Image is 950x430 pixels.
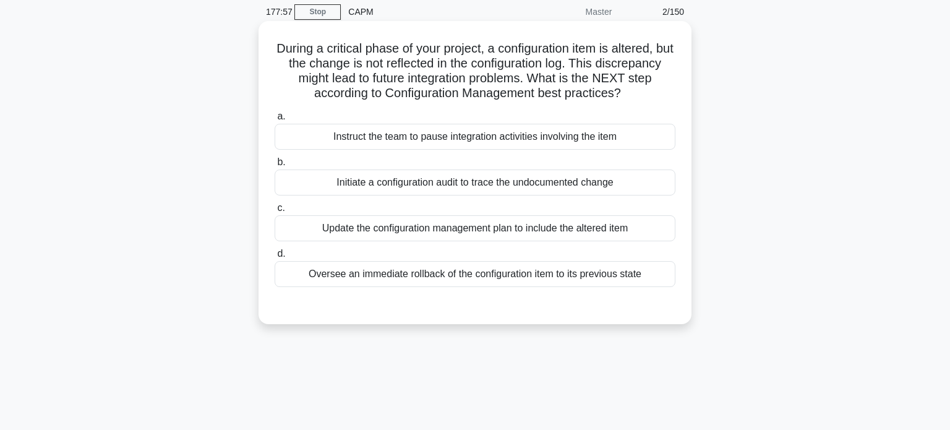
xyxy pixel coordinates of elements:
[275,124,675,150] div: Instruct the team to pause integration activities involving the item
[275,170,675,196] div: Initiate a configuration audit to trace the undocumented change
[277,248,285,259] span: d.
[273,41,677,101] h5: During a critical phase of your project, a configuration item is altered, but the change is not r...
[277,157,285,167] span: b.
[275,261,675,287] div: Oversee an immediate rollback of the configuration item to its previous state
[277,202,285,213] span: c.
[277,111,285,121] span: a.
[294,4,341,20] a: Stop
[275,215,675,241] div: Update the configuration management plan to include the altered item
